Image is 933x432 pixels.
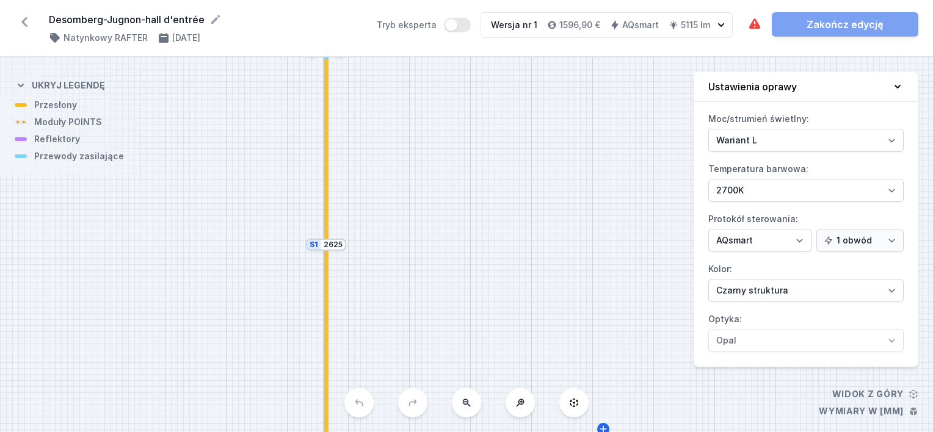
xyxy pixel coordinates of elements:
select: Moc/strumień świetlny: [708,129,904,152]
label: Temperatura barwowa: [708,159,904,202]
button: Ustawienia oprawy [694,72,918,102]
label: Protokół sterowania: [708,209,904,252]
h4: 1596,90 € [559,19,600,31]
label: Moc/strumień świetlny: [708,109,904,152]
button: Wersja nr 11596,90 €AQsmart5115 lm [481,12,733,38]
button: Ukryj legendę [15,70,105,99]
select: Protokół sterowania: [708,229,811,252]
button: Edytuj nazwę projektu [209,13,222,26]
input: Wymiar [mm] [323,240,343,250]
h4: Natynkowy RAFTER [64,32,148,44]
label: Kolor: [708,259,904,302]
h4: Ukryj legendę [32,79,105,92]
form: Desomberg-Jugnon-hall d'entrée [49,12,362,27]
div: Wersja nr 1 [491,19,537,31]
h4: Ustawienia oprawy [708,79,797,94]
label: Optyka: [708,309,904,352]
select: Protokół sterowania: [816,229,904,252]
label: Tryb eksperta [377,18,471,32]
h4: [DATE] [172,32,200,44]
h4: 5115 lm [681,19,710,31]
button: Tryb eksperta [444,18,471,32]
select: Kolor: [708,279,904,302]
select: Optyka: [708,329,904,352]
select: Temperatura barwowa: [708,179,904,202]
h4: AQsmart [622,19,659,31]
